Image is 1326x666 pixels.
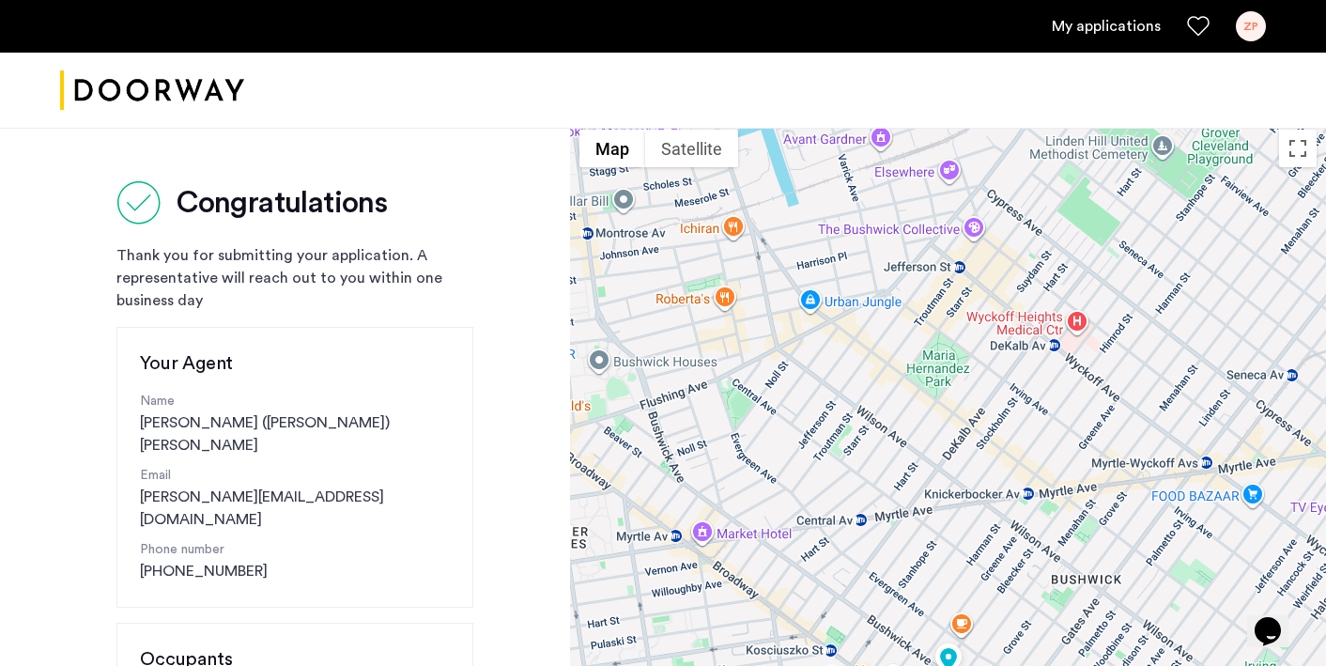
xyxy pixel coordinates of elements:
a: Cazamio logo [60,55,244,126]
p: Name [140,392,450,411]
a: [PHONE_NUMBER] [140,560,268,582]
button: Show street map [579,130,645,167]
button: Show satellite imagery [645,130,738,167]
p: Phone number [140,540,450,560]
h3: Your Agent [140,350,450,377]
img: logo [60,55,244,126]
iframe: chat widget [1247,591,1307,647]
button: Toggle fullscreen view [1279,130,1317,167]
div: ZP [1236,11,1266,41]
a: Favorites [1187,15,1210,38]
p: Email [140,466,450,486]
a: [PERSON_NAME][EMAIL_ADDRESS][DOMAIN_NAME] [140,486,450,531]
div: [PERSON_NAME] ([PERSON_NAME]) [PERSON_NAME] [140,392,450,457]
a: My application [1052,15,1161,38]
div: Thank you for submitting your application. A representative will reach out to you within one busi... [116,244,473,312]
h2: Congratulations [177,184,387,222]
